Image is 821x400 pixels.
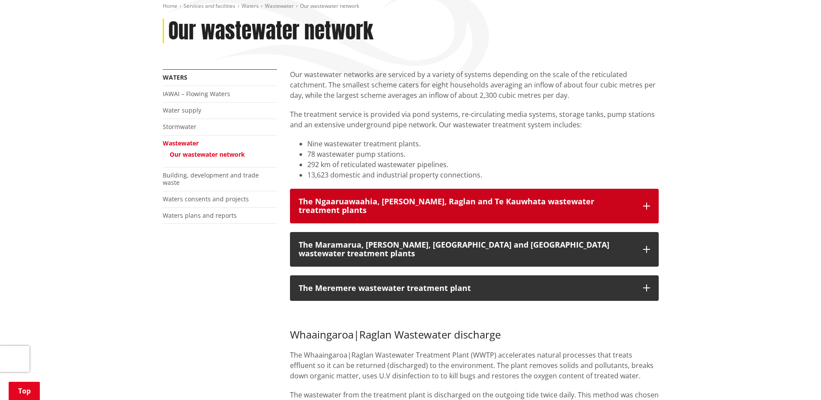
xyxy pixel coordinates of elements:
a: IAWAI – Flowing Waters [163,90,230,98]
h1: Our wastewater network [168,19,373,44]
button: The Maramarua, [PERSON_NAME], [GEOGRAPHIC_DATA] and [GEOGRAPHIC_DATA] wastewater treatment plants [290,232,659,267]
li: Nine wastewater treatment plants. [307,139,659,149]
p: The treatment service is provided via pond systems, re-circulating media systems, storage tanks, ... [290,109,659,130]
a: Wastewater [163,139,199,147]
a: Waters consents and projects [163,195,249,203]
a: Waters plans and reports [163,211,237,219]
button: The Ngaaruawaahia, [PERSON_NAME], Raglan and Te Kauwhata wastewater treatment plants [290,189,659,223]
a: Wastewater [265,2,294,10]
a: Stormwater [163,123,196,131]
p: Our wastewater networks are serviced by a variety of systems depending on the scale of the reticu... [290,69,659,100]
a: Our wastewater network [170,150,245,158]
div: The Maramarua, [PERSON_NAME], [GEOGRAPHIC_DATA] and [GEOGRAPHIC_DATA] wastewater treatment plants [299,241,634,258]
span: Our wastewater network [300,2,359,10]
h3: Whaaingaroa|Raglan Wastewater discharge [290,329,659,341]
button: The Meremere wastewater treatment plant [290,275,659,301]
div: The Ngaaruawaahia, [PERSON_NAME], Raglan and Te Kauwhata wastewater treatment plants [299,197,634,215]
a: Building, development and trade waste [163,171,259,187]
iframe: Messenger Launcher [781,364,812,395]
a: Water supply [163,106,201,114]
li: 13,623 domestic and industrial property connections. [307,170,659,180]
li: 78 wastewater pump stations. [307,149,659,159]
a: Home [163,2,177,10]
div: The Meremere wastewater treatment plant [299,284,634,293]
nav: breadcrumb [163,3,659,10]
a: Waters [163,73,187,81]
a: Top [9,382,40,400]
a: Services and facilities [184,2,235,10]
li: 292 km of reticulated wastewater pipelines. [307,159,659,170]
a: Waters [241,2,259,10]
p: The Whaaingaroa|Raglan Wastewater Treatment Plant (WWTP) accelerates natural processes that treat... [290,350,659,381]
